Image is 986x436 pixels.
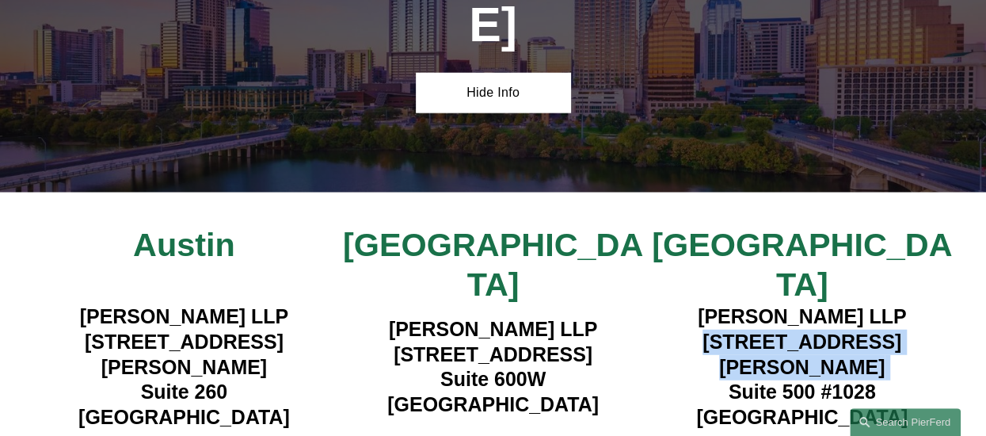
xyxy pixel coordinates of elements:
[343,227,643,303] span: [GEOGRAPHIC_DATA]
[652,227,952,303] span: [GEOGRAPHIC_DATA]
[29,304,338,430] h4: [PERSON_NAME] LLP [STREET_ADDRESS][PERSON_NAME] Suite 260 [GEOGRAPHIC_DATA]
[133,227,235,263] span: Austin
[338,317,647,418] h4: [PERSON_NAME] LLP [STREET_ADDRESS] Suite 600W [GEOGRAPHIC_DATA]
[648,304,957,430] h4: [PERSON_NAME] LLP [STREET_ADDRESS][PERSON_NAME] Suite 500 #1028 [GEOGRAPHIC_DATA]
[416,73,570,113] a: Hide Info
[850,408,961,436] a: Search this site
